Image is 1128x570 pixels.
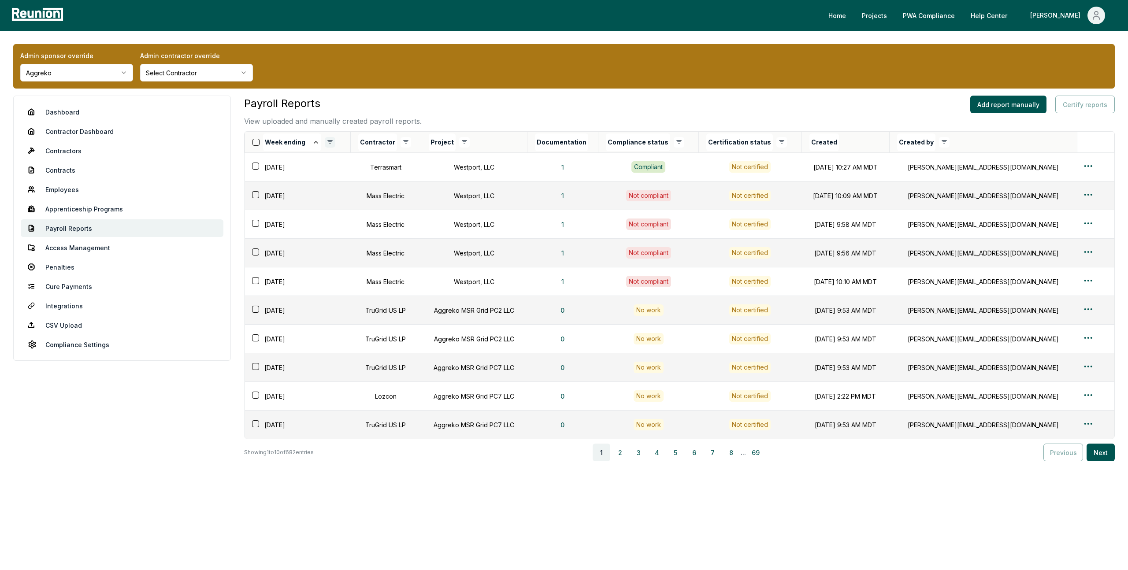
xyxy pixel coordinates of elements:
button: 1 [593,444,610,461]
a: Penalties [21,258,223,276]
div: Not compliant [626,276,671,287]
div: [DATE] [250,361,351,374]
td: Lozcon [350,382,421,411]
button: Not certified [729,161,771,173]
td: [PERSON_NAME][EMAIL_ADDRESS][DOMAIN_NAME] [889,382,1077,411]
td: [PERSON_NAME][EMAIL_ADDRESS][DOMAIN_NAME] [889,239,1077,267]
div: No work [634,333,664,344]
div: [DATE] [250,333,351,345]
a: Employees [21,181,223,198]
div: [DATE] [250,304,351,317]
td: [DATE] 9:56 AM MDT [801,239,889,267]
td: Mass Electric [350,210,421,239]
div: Not certified [729,190,771,201]
a: Cure Payments [21,278,223,295]
td: [DATE] 2:22 PM MDT [801,382,889,411]
a: Dashboard [21,103,223,121]
div: Not compliant [626,247,671,259]
button: 3 [630,444,647,461]
button: Created [809,133,839,151]
td: Aggreko MSR Grid PC2 LLC [421,296,527,325]
button: Contractor [358,133,397,151]
a: Compliance Settings [21,336,223,353]
button: Not certified [729,390,771,402]
a: Integrations [21,297,223,315]
td: [PERSON_NAME][EMAIL_ADDRESS][DOMAIN_NAME] [889,411,1077,439]
a: PWA Compliance [896,7,962,24]
p: View uploaded and manually created payroll reports. [244,116,422,126]
td: [PERSON_NAME][EMAIL_ADDRESS][DOMAIN_NAME] [889,267,1077,296]
div: [DATE] [250,218,351,231]
button: Not certified [729,276,771,287]
td: [DATE] 9:58 AM MDT [801,210,889,239]
td: Westport, LLC [421,239,527,267]
td: [DATE] 10:27 AM MDT [801,153,889,181]
td: [DATE] 9:53 AM MDT [801,296,889,325]
div: No work [634,362,664,373]
td: TruGrid US LP [350,296,421,325]
div: [DATE] [250,247,351,259]
p: Showing 1 to 10 of 682 entries [244,448,314,457]
button: 1 [554,215,571,233]
div: [DATE] [250,418,351,431]
button: Not certified [729,218,771,230]
td: [DATE] 9:53 AM MDT [801,325,889,353]
a: Contractor Dashboard [21,122,223,140]
td: [DATE] 10:10 AM MDT [801,267,889,296]
td: Mass Electric [350,267,421,296]
div: No work [634,304,664,316]
button: 0 [553,330,571,348]
button: Created by [897,133,935,151]
a: Contractors [21,142,223,159]
div: Compliant [631,161,665,173]
button: Week ending [263,133,321,151]
a: Apprenticeship Programs [21,200,223,218]
a: Access Management [21,239,223,256]
td: TruGrid US LP [350,325,421,353]
td: Westport, LLC [421,153,527,181]
td: Westport, LLC [421,210,527,239]
div: No work [634,419,664,430]
a: Home [821,7,853,24]
td: [DATE] 9:53 AM MDT [801,353,889,382]
button: 1 [554,273,571,290]
div: [DATE] [250,189,351,202]
div: [DATE] [250,275,351,288]
div: Not compliant [626,218,671,230]
button: 0 [553,387,571,405]
label: Admin contractor override [140,51,253,60]
td: TruGrid US LP [350,353,421,382]
button: 2 [611,444,629,461]
button: 8 [722,444,740,461]
div: [PERSON_NAME] [1030,7,1084,24]
div: [DATE] [250,390,351,403]
button: 69 [747,444,764,461]
h3: Payroll Reports [244,96,422,111]
div: No work [634,390,664,402]
div: Not certified [729,304,771,316]
td: [PERSON_NAME][EMAIL_ADDRESS][DOMAIN_NAME] [889,353,1077,382]
td: Mass Electric [350,239,421,267]
button: 6 [685,444,703,461]
a: Projects [855,7,894,24]
button: 0 [553,301,571,319]
button: Not certified [729,362,771,373]
button: Not certified [729,419,771,430]
a: Help Center [964,7,1014,24]
button: Not certified [729,247,771,259]
button: 1 [554,158,571,176]
button: Not certified [729,333,771,344]
td: Westport, LLC [421,267,527,296]
td: TruGrid US LP [350,411,421,439]
div: [DATE] [250,161,351,174]
td: Terrasmart [350,153,421,181]
a: CSV Upload [21,316,223,334]
td: Aggreko MSR Grid PC2 LLC [421,325,527,353]
td: Aggreko MSR Grid PC7 LLC [421,411,527,439]
a: Contracts [21,161,223,179]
